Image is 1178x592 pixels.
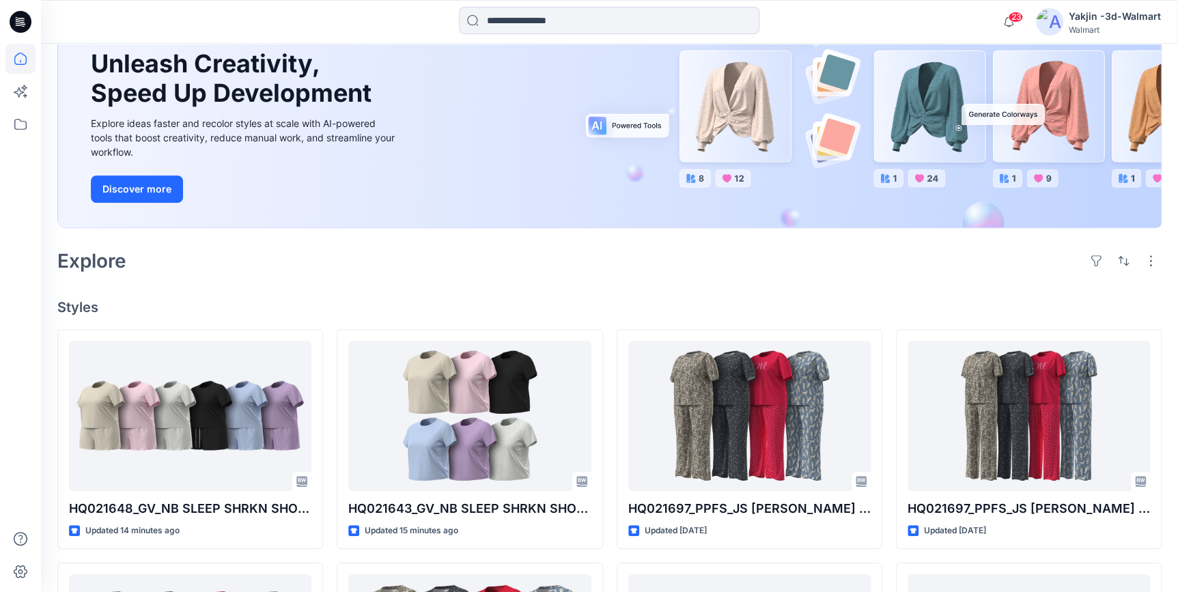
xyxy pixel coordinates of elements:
div: Yakjin -3d-Walmart [1069,8,1161,25]
a: HQ021643_GV_NB SLEEP SHRKN SHORT SET [348,341,591,491]
h1: Unleash Creativity, Speed Up Development [91,49,378,108]
p: HQ021697_PPFS_JS [PERSON_NAME] SET PLUS [628,499,871,518]
div: Explore ideas faster and recolor styles at scale with AI-powered tools that boost creativity, red... [91,116,398,159]
div: Walmart [1069,25,1161,35]
p: HQ021648_GV_NB SLEEP SHRKN SHORT SET PLUS [69,499,311,518]
span: 23 [1008,12,1023,23]
a: HQ021648_GV_NB SLEEP SHRKN SHORT SET PLUS [69,341,311,491]
button: Discover more [91,175,183,203]
p: HQ021643_GV_NB SLEEP SHRKN SHORT SET [348,499,591,518]
a: HQ021697_PPFS_JS OPP PJ SET [908,341,1150,491]
p: Updated 14 minutes ago [85,524,180,538]
p: Updated [DATE] [645,524,707,538]
h4: Styles [57,299,1162,315]
p: Updated [DATE] [924,524,986,538]
a: Discover more [91,175,398,203]
a: HQ021697_PPFS_JS OPP PJ SET PLUS [628,341,871,491]
p: Updated 15 minutes ago [365,524,458,538]
h2: Explore [57,250,126,272]
p: HQ021697_PPFS_JS [PERSON_NAME] SET [908,499,1150,518]
img: avatar [1036,8,1063,36]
